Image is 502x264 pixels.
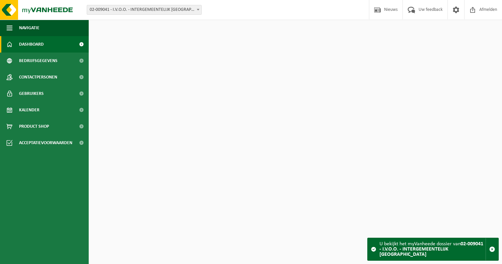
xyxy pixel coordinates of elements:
[19,118,49,135] span: Product Shop
[19,135,72,151] span: Acceptatievoorwaarden
[19,53,57,69] span: Bedrijfsgegevens
[87,5,201,14] span: 02-009041 - I.V.O.O. - INTERGEMEENTELIJK CP - OOSTENDE
[19,69,57,85] span: Contactpersonen
[19,20,39,36] span: Navigatie
[19,36,44,53] span: Dashboard
[19,85,44,102] span: Gebruikers
[19,102,39,118] span: Kalender
[379,241,483,257] strong: 02-009041 - I.V.O.O. - INTERGEMEENTELIJK [GEOGRAPHIC_DATA]
[379,238,486,260] div: U bekijkt het myVanheede dossier van
[87,5,202,15] span: 02-009041 - I.V.O.O. - INTERGEMEENTELIJK CP - OOSTENDE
